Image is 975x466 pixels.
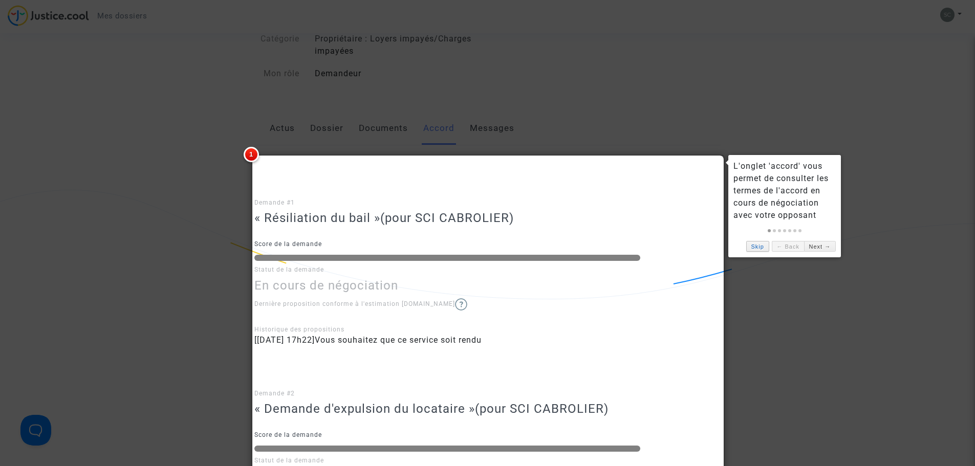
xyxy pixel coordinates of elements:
a: ← Back [772,241,804,252]
span: 1 [244,147,259,162]
span: Dernière proposition conforme à l'estimation [DOMAIN_NAME] [254,300,467,307]
p: Statut de la demande [254,263,721,276]
li: [[DATE] 17h22] Vous souhaitez que ce service soit rendu [254,334,721,346]
h3: « Résiliation du bail » [254,211,721,226]
p: Score de la demande [254,238,721,251]
span: (pour SCI CABROLIER) [380,211,514,225]
span: (pour SCI CABROLIER) [475,402,609,416]
p: Score de la demande [254,429,721,441]
h3: « Demande d'expulsion du locataire » [254,402,721,416]
a: Skip [746,241,769,252]
h3: En cours de négociation [254,278,721,293]
img: help.svg [455,298,467,310]
a: Next → [804,241,836,252]
p: Demande #2 [254,387,721,400]
div: L'onglet 'accord' vous permet de consulter les termes de l'accord en cours de négociation avec vo... [733,160,836,221]
div: Historique des propositions [254,325,721,334]
p: Demande #1 [254,196,721,209]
